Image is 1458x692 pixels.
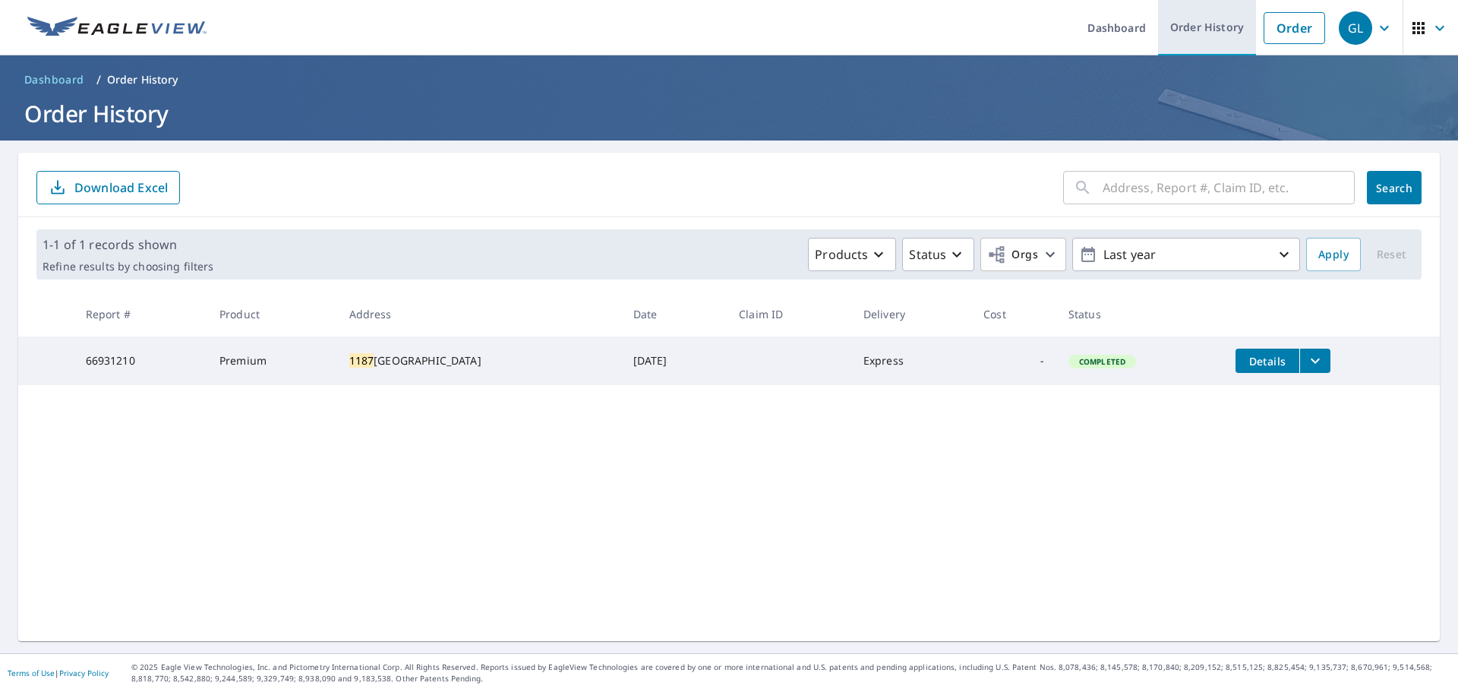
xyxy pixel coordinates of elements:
[1264,12,1325,44] a: Order
[987,245,1038,264] span: Orgs
[43,235,213,254] p: 1-1 of 1 records shown
[8,668,109,678] p: |
[1299,349,1330,373] button: filesDropdownBtn-66931210
[74,179,168,196] p: Download Excel
[1318,245,1349,264] span: Apply
[1097,242,1275,268] p: Last year
[1245,354,1290,368] span: Details
[1379,181,1409,195] span: Search
[1072,238,1300,271] button: Last year
[1236,349,1299,373] button: detailsBtn-66931210
[18,68,90,92] a: Dashboard
[1056,292,1223,337] th: Status
[74,292,207,337] th: Report #
[8,668,55,678] a: Terms of Use
[43,260,213,273] p: Refine results by choosing filters
[971,337,1056,385] td: -
[349,353,374,368] mark: 1187
[980,238,1066,271] button: Orgs
[971,292,1056,337] th: Cost
[851,292,971,337] th: Delivery
[337,292,621,337] th: Address
[27,17,207,39] img: EV Logo
[621,337,727,385] td: [DATE]
[851,337,971,385] td: Express
[207,337,337,385] td: Premium
[815,245,868,264] p: Products
[808,238,896,271] button: Products
[902,238,974,271] button: Status
[621,292,727,337] th: Date
[1367,171,1422,204] button: Search
[59,668,109,678] a: Privacy Policy
[1306,238,1361,271] button: Apply
[131,662,1450,684] p: © 2025 Eagle View Technologies, Inc. and Pictometry International Corp. All Rights Reserved. Repo...
[74,337,207,385] td: 66931210
[1339,11,1372,45] div: GL
[349,353,609,368] div: [GEOGRAPHIC_DATA]
[909,245,946,264] p: Status
[727,292,851,337] th: Claim ID
[1070,356,1135,367] span: Completed
[24,72,84,87] span: Dashboard
[207,292,337,337] th: Product
[36,171,180,204] button: Download Excel
[18,98,1440,129] h1: Order History
[96,71,101,89] li: /
[18,68,1440,92] nav: breadcrumb
[107,72,178,87] p: Order History
[1103,166,1355,209] input: Address, Report #, Claim ID, etc.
